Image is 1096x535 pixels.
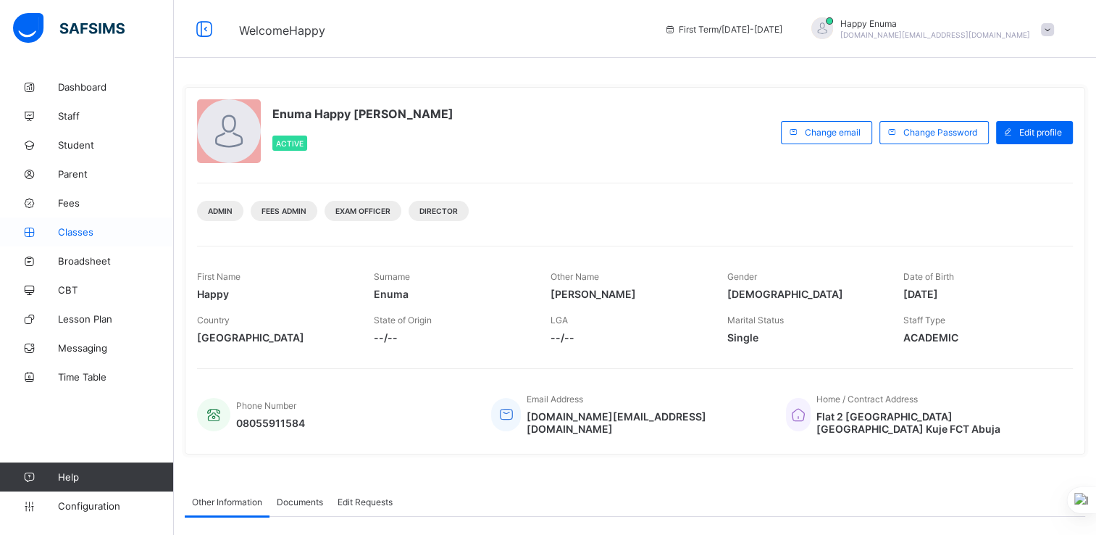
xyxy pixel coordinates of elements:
[551,288,706,300] span: [PERSON_NAME]
[58,371,174,383] span: Time Table
[239,23,325,38] span: Welcome Happy
[277,497,323,507] span: Documents
[551,315,568,325] span: LGA
[527,394,583,405] span: Email Address
[58,197,174,209] span: Fees
[197,315,230,325] span: Country
[58,500,173,512] span: Configuration
[664,24,782,35] span: session/term information
[58,471,173,483] span: Help
[13,13,125,43] img: safsims
[551,331,706,344] span: --/--
[197,288,352,300] span: Happy
[262,207,306,215] span: Fees Admin
[58,81,174,93] span: Dashboard
[903,288,1058,300] span: [DATE]
[58,284,174,296] span: CBT
[551,271,599,282] span: Other Name
[419,207,458,215] span: DIRECTOR
[903,127,977,138] span: Change Password
[805,127,861,138] span: Change email
[58,342,174,354] span: Messaging
[727,288,882,300] span: [DEMOGRAPHIC_DATA]
[374,271,410,282] span: Surname
[338,497,393,507] span: Edit Requests
[727,271,756,282] span: Gender
[903,331,1058,344] span: ACADEMIC
[236,400,296,411] span: Phone Number
[58,168,174,180] span: Parent
[374,315,432,325] span: State of Origin
[236,417,305,429] span: 08055911584
[840,30,1030,39] span: [DOMAIN_NAME][EMAIL_ADDRESS][DOMAIN_NAME]
[58,139,174,151] span: Student
[197,271,240,282] span: First Name
[374,288,529,300] span: Enuma
[335,207,390,215] span: Exam Officer
[208,207,233,215] span: Admin
[374,331,529,344] span: --/--
[903,271,954,282] span: Date of Birth
[527,410,764,435] span: [DOMAIN_NAME][EMAIL_ADDRESS][DOMAIN_NAME]
[276,139,304,148] span: Active
[192,497,262,507] span: Other Information
[58,255,174,267] span: Broadsheet
[903,315,945,325] span: Staff Type
[816,394,918,405] span: Home / Contract Address
[197,331,352,344] span: [GEOGRAPHIC_DATA]
[272,107,453,121] span: Enuma Happy [PERSON_NAME]
[727,331,882,344] span: Single
[1019,127,1062,138] span: Edit profile
[840,18,1030,29] span: Happy Enuma
[58,226,174,238] span: Classes
[58,110,174,122] span: Staff
[727,315,783,325] span: Marital Status
[797,17,1061,41] div: HappyEnuma
[816,410,1058,435] span: Flat 2 [GEOGRAPHIC_DATA] [GEOGRAPHIC_DATA] Kuje FCT Abuja
[58,313,174,325] span: Lesson Plan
